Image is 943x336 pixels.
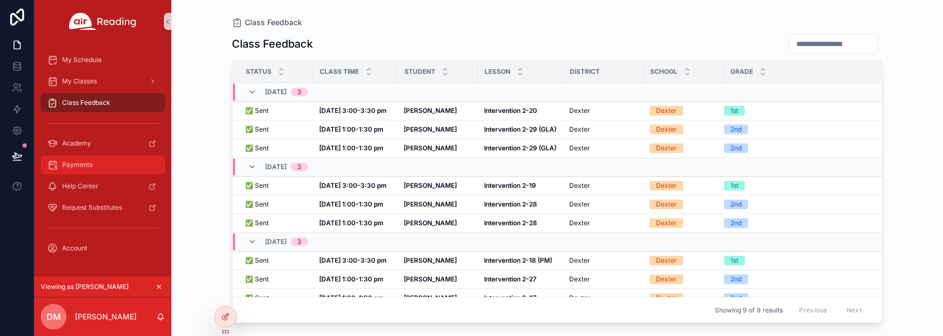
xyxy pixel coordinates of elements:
[245,256,269,265] span: ✅ Sent
[265,238,286,246] span: [DATE]
[569,294,637,302] a: Dexter
[484,144,556,152] a: Intervention 2-29 (GLA)
[484,200,537,208] strong: Intervention 2-28
[724,274,868,284] a: 2nd
[41,239,165,258] a: Account
[41,50,165,70] a: My Schedule
[656,125,677,134] div: Dexter
[569,256,590,265] span: Dexter
[569,181,590,190] span: Dexter
[41,177,165,196] a: Help Center
[62,139,91,148] span: Academy
[569,144,590,152] span: Dexter
[404,144,471,152] a: [PERSON_NAME]
[724,181,868,190] a: 1st
[656,293,677,303] div: Dexter
[319,275,383,283] strong: [DATE] 1:00-1:30 pm
[404,275,457,283] strong: [PERSON_NAME]
[484,275,537,283] strong: Intervention 2-27
[730,274,742,284] div: 2nd
[570,67,600,76] span: District
[724,200,868,209] a: 2nd
[730,181,738,190] div: 1st
[245,144,306,152] a: ✅ Sent
[62,56,102,64] span: My Schedule
[319,256,387,264] strong: [DATE] 3:00-3:30 pm
[319,200,391,209] a: [DATE] 1:00-1:30 pm
[650,67,677,76] span: School
[245,200,306,209] a: ✅ Sent
[569,275,637,284] a: Dexter
[404,144,457,152] strong: [PERSON_NAME]
[404,106,471,115] a: [PERSON_NAME]
[41,134,165,153] a: Academy
[656,181,677,190] div: Dexter
[404,256,471,265] a: [PERSON_NAME]
[404,294,471,302] a: [PERSON_NAME]
[656,256,677,265] div: Dexter
[245,275,269,284] span: ✅ Sent
[404,67,435,76] span: Student
[62,203,122,212] span: Request Substitutes
[245,181,269,190] span: ✅ Sent
[569,294,590,302] span: Dexter
[656,200,677,209] div: Dexter
[724,125,868,134] a: 2nd
[245,256,306,265] a: ✅ Sent
[1,51,20,71] iframe: Spotlight
[404,125,457,133] strong: [PERSON_NAME]
[62,182,99,190] span: Help Center
[319,294,383,302] strong: [DATE] 1:00-1:30 pm
[569,106,590,115] span: Dexter
[484,275,556,284] a: Intervention 2-27
[319,181,387,189] strong: [DATE] 3:00-3:30 pm
[569,181,637,190] a: Dexter
[245,219,306,227] a: ✅ Sent
[232,36,313,51] h1: Class Feedback
[569,219,637,227] a: Dexter
[62,98,110,107] span: Class Feedback
[62,244,87,253] span: Account
[47,310,61,323] span: DM
[297,88,301,96] div: 3
[245,200,269,209] span: ✅ Sent
[404,219,471,227] a: [PERSON_NAME]
[650,181,717,190] a: Dexter
[656,218,677,228] div: Dexter
[245,125,306,134] a: ✅ Sent
[319,106,387,114] strong: [DATE] 3:00-3:30 pm
[245,144,269,152] span: ✅ Sent
[650,218,717,228] a: Dexter
[41,282,129,291] span: Viewing as [PERSON_NAME]
[265,163,286,171] span: [DATE]
[69,13,137,30] img: App logo
[730,125,742,134] div: 2nd
[484,294,537,302] strong: Intervention 2-27
[62,77,97,86] span: My Classes
[715,306,783,315] span: Showing 9 of 9 results
[484,106,537,114] strong: Intervention 2-20
[485,67,510,76] span: Lesson
[319,144,383,152] strong: [DATE] 1:00-1:30 pm
[484,125,556,134] a: Intervention 2-29 (GLA)
[404,125,471,134] a: [PERSON_NAME]
[404,181,457,189] strong: [PERSON_NAME]
[75,311,137,322] p: [PERSON_NAME]
[245,294,269,302] span: ✅ Sent
[246,67,271,76] span: Status
[724,106,868,116] a: 1st
[404,219,457,227] strong: [PERSON_NAME]
[650,106,717,116] a: Dexter
[569,219,590,227] span: Dexter
[265,88,286,96] span: [DATE]
[245,106,269,115] span: ✅ Sent
[245,219,269,227] span: ✅ Sent
[245,125,269,134] span: ✅ Sent
[297,238,301,246] div: 3
[484,106,556,115] a: Intervention 2-20
[319,125,383,133] strong: [DATE] 1:00-1:30 pm
[484,200,556,209] a: Intervention 2-28
[650,293,717,303] a: Dexter
[730,200,742,209] div: 2nd
[319,181,391,190] a: [DATE] 3:00-3:30 pm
